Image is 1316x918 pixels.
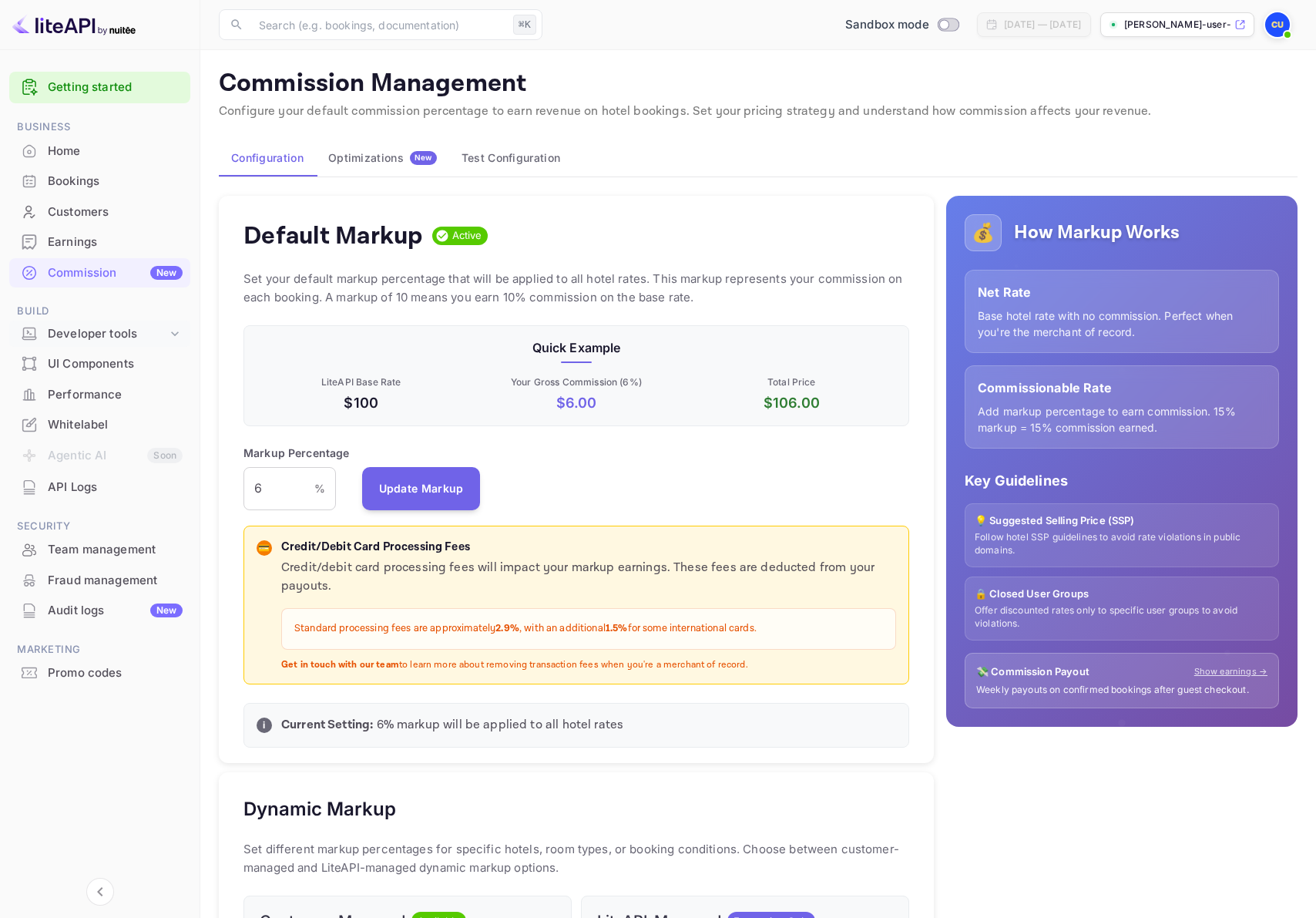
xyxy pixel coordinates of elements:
[9,380,190,409] a: Performance
[9,410,190,440] div: Whitelabel
[48,79,183,96] a: Getting started
[48,386,183,404] div: Performance
[258,541,270,555] p: 💳
[410,153,437,163] span: New
[257,338,896,357] p: Quick Example
[48,416,183,434] div: Whitelabel
[9,258,190,287] a: CommissionNew
[294,621,883,637] p: Standard processing fees are approximately , with an additional for some international cards.
[281,559,896,596] p: Credit/debit card processing fees will impact your markup earnings. These fees are deducted from ...
[976,684,1267,697] p: Weekly payouts on confirmed bookings after guest checkout.
[978,283,1266,301] p: Net Rate
[257,375,465,389] p: LiteAPI Base Rate
[687,392,896,413] p: $ 106.00
[48,173,183,190] div: Bookings
[449,140,572,177] button: Test Configuration
[219,69,1298,99] p: Commission Management
[150,604,183,617] div: New
[281,659,399,671] strong: Get in touch with our team
[9,197,190,226] a: Customers
[48,325,167,343] div: Developer tools
[1124,18,1231,32] p: [PERSON_NAME]-user-krzg4.nuit...
[362,467,481,510] button: Update Markup
[9,303,190,320] span: Build
[972,219,995,247] p: 💰
[513,15,536,35] div: ⌘K
[314,480,325,496] p: %
[48,143,183,160] div: Home
[243,270,909,307] p: Set your default markup percentage that will be applied to all hotel rates. This markup represent...
[975,587,1269,602] p: 🔒 Closed User Groups
[9,596,190,624] a: Audit logsNew
[243,220,423,251] h4: Default Markup
[12,12,136,37] img: LiteAPI logo
[9,472,190,503] div: API Logs
[9,658,190,688] div: Promo codes
[975,513,1269,529] p: 💡 Suggested Selling Price (SSP)
[606,622,628,635] strong: 1.5%
[243,467,314,510] input: 0
[1004,18,1081,32] div: [DATE] — [DATE]
[48,572,183,590] div: Fraud management
[687,375,896,389] p: Total Price
[9,566,190,596] div: Fraud management
[9,136,190,166] div: Home
[263,718,265,732] p: i
[9,641,190,658] span: Marketing
[281,716,896,735] p: 6 % markup will be applied to all hotel rates
[9,166,190,195] a: Bookings
[9,227,190,256] a: Earnings
[219,140,316,177] button: Configuration
[150,266,183,280] div: New
[48,355,183,373] div: UI Components
[9,518,190,535] span: Security
[472,392,680,413] p: $ 6.00
[446,228,488,244] span: Active
[1194,665,1267,678] a: Show earnings →
[219,103,1298,121] p: Configure your default commission percentage to earn revenue on hotel bookings. Set your pricing ...
[48,541,183,559] div: Team management
[1265,12,1290,37] img: Connor User
[9,349,190,378] a: UI Components
[281,539,896,557] p: Credit/Debit Card Processing Fees
[48,203,183,221] div: Customers
[9,535,190,563] a: Team management
[978,308,1266,340] p: Base hotel rate with no commission. Perfect when you're the merchant of record.
[9,349,190,379] div: UI Components
[9,535,190,565] div: Team management
[48,234,183,251] div: Earnings
[243,445,350,461] p: Markup Percentage
[9,380,190,410] div: Performance
[845,16,929,34] span: Sandbox mode
[978,403,1266,435] p: Add markup percentage to earn commission. 15% markup = 15% commission earned.
[9,197,190,227] div: Customers
[965,470,1279,491] p: Key Guidelines
[250,9,507,40] input: Search (e.g. bookings, documentation)
[975,531,1269,557] p: Follow hotel SSP guidelines to avoid rate violations in public domains.
[9,258,190,288] div: CommissionNew
[9,596,190,626] div: Audit logsNew
[9,410,190,439] a: Whitelabel
[976,664,1089,680] p: 💸 Commission Payout
[978,378,1266,397] p: Commissionable Rate
[48,664,183,682] div: Promo codes
[9,136,190,165] a: Home
[86,878,114,906] button: Collapse navigation
[281,659,896,672] p: to learn more about removing transaction fees when you're a merchant of record.
[281,717,373,733] strong: Current Setting:
[9,321,190,348] div: Developer tools
[243,840,909,877] p: Set different markup percentages for specific hotels, room types, or booking conditions. Choose b...
[975,604,1269,630] p: Offer discounted rates only to specific user groups to avoid violations.
[328,151,437,165] div: Optimizations
[9,658,190,687] a: Promo codes
[48,264,183,282] div: Commission
[257,392,465,413] p: $100
[9,472,190,501] a: API Logs
[48,602,183,620] div: Audit logs
[1014,220,1180,245] h5: How Markup Works
[472,375,680,389] p: Your Gross Commission ( 6 %)
[9,227,190,257] div: Earnings
[9,119,190,136] span: Business
[48,479,183,496] div: API Logs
